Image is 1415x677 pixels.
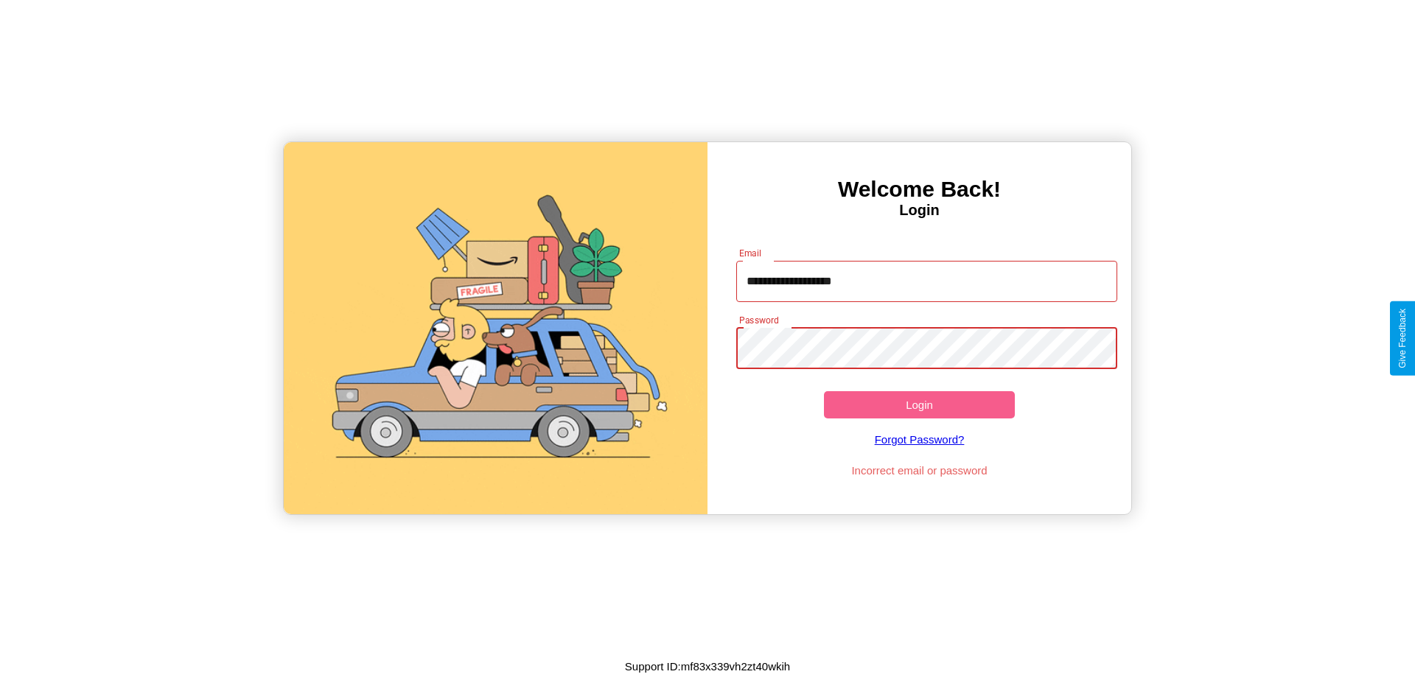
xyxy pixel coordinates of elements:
[707,177,1131,202] h3: Welcome Back!
[729,418,1111,460] a: Forgot Password?
[1397,309,1408,368] div: Give Feedback
[739,247,762,259] label: Email
[729,460,1111,480] p: Incorrect email or password
[739,314,778,326] label: Password
[625,656,790,676] p: Support ID: mf83x339vh2zt40wkih
[284,142,707,514] img: gif
[824,391,1015,418] button: Login
[707,202,1131,219] h4: Login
